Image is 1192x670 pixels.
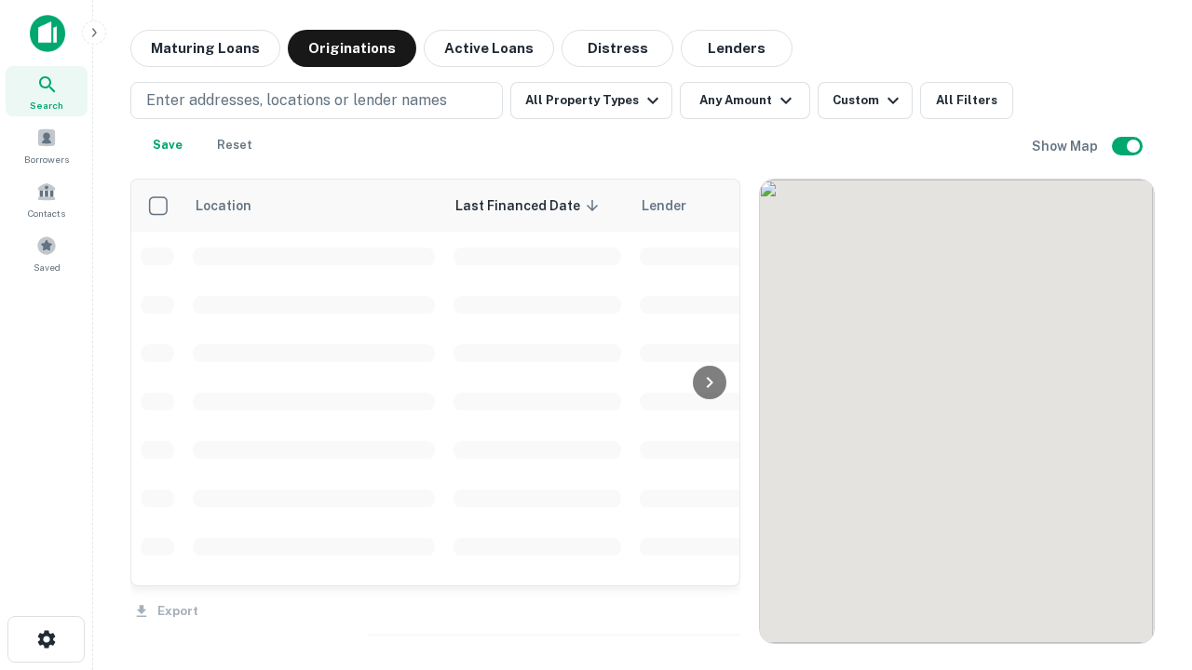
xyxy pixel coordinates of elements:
button: Lenders [681,30,792,67]
button: Originations [288,30,416,67]
iframe: Chat Widget [1099,462,1192,551]
button: Maturing Loans [130,30,280,67]
span: Location [195,194,276,217]
span: Borrowers [24,152,69,167]
a: Search [6,66,88,116]
img: capitalize-icon.png [30,15,65,52]
th: Lender [630,180,928,232]
th: Last Financed Date [444,180,630,232]
h6: Show Map [1032,136,1101,156]
button: Any Amount [680,82,810,119]
button: All Property Types [510,82,672,119]
a: Saved [6,228,88,278]
button: Enter addresses, locations or lender names [130,82,503,119]
span: Saved [34,260,61,275]
span: Lender [642,194,686,217]
div: 0 0 [760,180,1154,643]
button: Save your search to get updates of matches that match your search criteria. [138,127,197,164]
button: Reset [205,127,264,164]
a: Borrowers [6,120,88,170]
div: Custom [833,89,904,112]
button: Active Loans [424,30,554,67]
button: Distress [562,30,673,67]
span: Search [30,98,63,113]
a: Contacts [6,174,88,224]
button: All Filters [920,82,1013,119]
span: Last Financed Date [455,194,604,217]
th: Location [183,180,444,232]
button: Custom [818,82,913,119]
p: Enter addresses, locations or lender names [146,89,447,112]
span: Contacts [28,206,65,221]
